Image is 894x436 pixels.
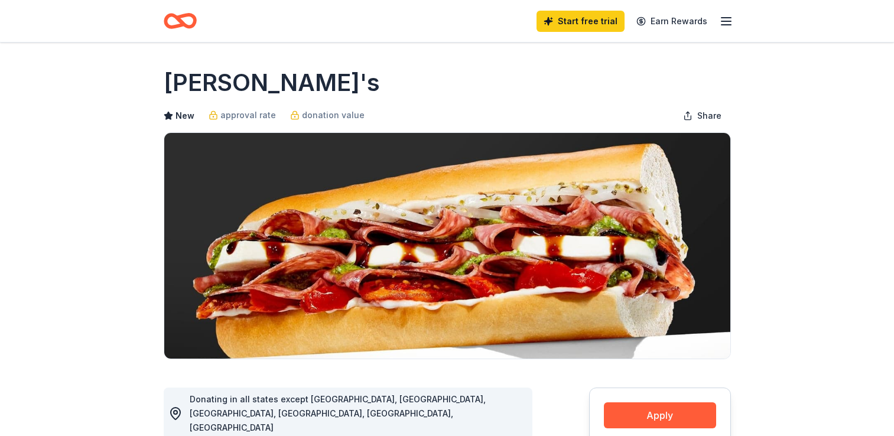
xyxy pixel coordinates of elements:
[674,104,731,128] button: Share
[629,11,714,32] a: Earn Rewards
[164,7,197,35] a: Home
[209,108,276,122] a: approval rate
[220,108,276,122] span: approval rate
[164,66,380,99] h1: [PERSON_NAME]'s
[302,108,365,122] span: donation value
[290,108,365,122] a: donation value
[697,109,721,123] span: Share
[190,394,486,432] span: Donating in all states except [GEOGRAPHIC_DATA], [GEOGRAPHIC_DATA], [GEOGRAPHIC_DATA], [GEOGRAPHI...
[175,109,194,123] span: New
[537,11,625,32] a: Start free trial
[164,133,730,359] img: Image for Jimmy John's
[604,402,716,428] button: Apply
